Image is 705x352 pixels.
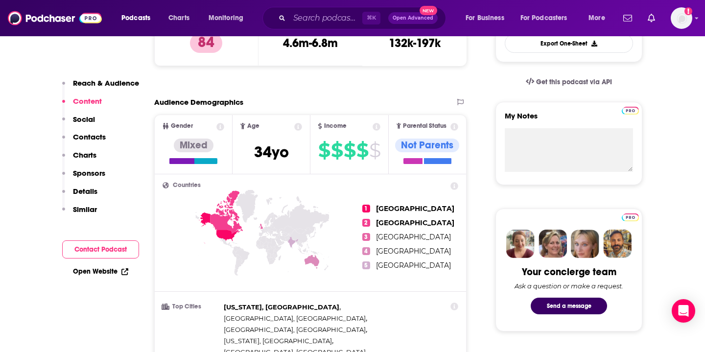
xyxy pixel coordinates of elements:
[619,10,636,26] a: Show notifications dropdown
[224,326,366,333] span: [GEOGRAPHIC_DATA], [GEOGRAPHIC_DATA]
[376,218,454,227] span: [GEOGRAPHIC_DATA]
[8,9,102,27] img: Podchaser - Follow, Share and Rate Podcasts
[62,132,106,150] button: Contacts
[272,7,455,29] div: Search podcasts, credits, & more...
[73,78,139,88] p: Reach & Audience
[362,205,370,212] span: 1
[73,115,95,124] p: Social
[684,7,692,15] svg: Add a profile image
[395,139,459,152] div: Not Parents
[62,115,95,133] button: Social
[505,34,633,53] button: Export One-Sheet
[174,139,213,152] div: Mixed
[459,10,517,26] button: open menu
[506,230,535,258] img: Sydney Profile
[163,304,220,310] h3: Top Cities
[362,233,370,241] span: 3
[154,97,243,107] h2: Audience Demographics
[376,204,454,213] span: [GEOGRAPHIC_DATA]
[209,11,243,25] span: Monitoring
[671,7,692,29] button: Show profile menu
[62,96,102,115] button: Content
[376,247,451,256] span: [GEOGRAPHIC_DATA]
[73,96,102,106] p: Content
[115,10,163,26] button: open menu
[376,261,451,270] span: [GEOGRAPHIC_DATA]
[356,142,368,158] span: $
[62,78,139,96] button: Reach & Audience
[62,187,97,205] button: Details
[224,335,333,347] span: ,
[247,123,259,129] span: Age
[289,10,362,26] input: Search podcasts, credits, & more...
[362,12,380,24] span: ⌘ K
[582,10,617,26] button: open menu
[224,324,367,335] span: ,
[672,299,695,323] div: Open Intercom Messenger
[622,107,639,115] img: Podchaser Pro
[62,150,96,168] button: Charts
[644,10,659,26] a: Show notifications dropdown
[171,123,193,129] span: Gender
[344,142,355,158] span: $
[162,10,195,26] a: Charts
[190,33,222,53] p: 84
[388,12,438,24] button: Open AdvancedNew
[536,78,612,86] span: Get this podcast via API
[520,11,567,25] span: For Podcasters
[389,36,441,50] h3: 132k-197k
[514,10,582,26] button: open menu
[224,302,341,313] span: ,
[331,142,343,158] span: $
[466,11,504,25] span: For Business
[73,187,97,196] p: Details
[393,16,433,21] span: Open Advanced
[362,219,370,227] span: 2
[420,6,437,15] span: New
[369,142,380,158] span: $
[622,213,639,221] img: Podchaser Pro
[202,10,256,26] button: open menu
[518,70,620,94] a: Get this podcast via API
[73,205,97,214] p: Similar
[168,11,189,25] span: Charts
[318,142,330,158] span: $
[376,233,451,241] span: [GEOGRAPHIC_DATA]
[254,142,289,162] span: 34 yo
[671,7,692,29] span: Logged in as brookecarr
[224,314,366,322] span: [GEOGRAPHIC_DATA], [GEOGRAPHIC_DATA]
[622,105,639,115] a: Pro website
[73,168,105,178] p: Sponsors
[173,182,201,188] span: Countries
[588,11,605,25] span: More
[62,240,139,258] button: Contact Podcast
[671,7,692,29] img: User Profile
[505,111,633,128] label: My Notes
[403,123,446,129] span: Parental Status
[362,247,370,255] span: 4
[571,230,599,258] img: Jules Profile
[73,267,128,276] a: Open Website
[603,230,632,258] img: Jon Profile
[224,337,332,345] span: [US_STATE], [GEOGRAPHIC_DATA]
[121,11,150,25] span: Podcasts
[62,168,105,187] button: Sponsors
[531,298,607,314] button: Send a message
[283,36,338,50] h3: 4.6m-6.8m
[515,282,623,290] div: Ask a question or make a request.
[224,313,367,324] span: ,
[73,132,106,141] p: Contacts
[324,123,347,129] span: Income
[73,150,96,160] p: Charts
[224,303,339,311] span: [US_STATE], [GEOGRAPHIC_DATA]
[622,212,639,221] a: Pro website
[539,230,567,258] img: Barbara Profile
[522,266,616,278] div: Your concierge team
[362,261,370,269] span: 5
[62,205,97,223] button: Similar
